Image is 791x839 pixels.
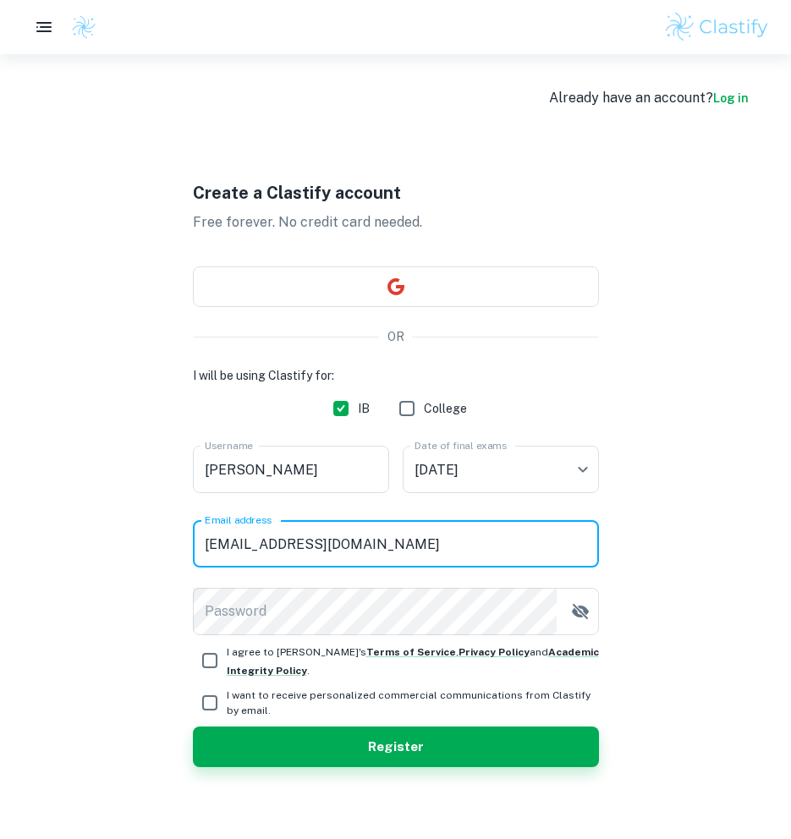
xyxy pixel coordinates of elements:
[358,399,370,418] span: IB
[193,212,599,233] p: Free forever. No credit card needed.
[205,513,272,527] label: Email address
[205,438,253,452] label: Username
[193,366,599,385] h6: I will be using Clastify for:
[61,14,96,40] a: Clastify logo
[403,446,599,493] div: [DATE]
[415,438,507,452] label: Date of final exams
[387,327,404,346] p: OR
[227,688,599,718] span: I want to receive personalized commercial communications from Clastify by email.
[71,14,96,40] img: Clastify logo
[193,727,599,767] button: Register
[366,646,456,658] a: Terms of Service
[424,399,467,418] span: College
[459,646,530,658] a: Privacy Policy
[193,180,599,206] h1: Create a Clastify account
[227,646,599,677] span: I agree to [PERSON_NAME]'s , and .
[549,88,749,108] div: Already have an account?
[663,10,771,44] img: Clastify logo
[713,91,749,105] a: Log in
